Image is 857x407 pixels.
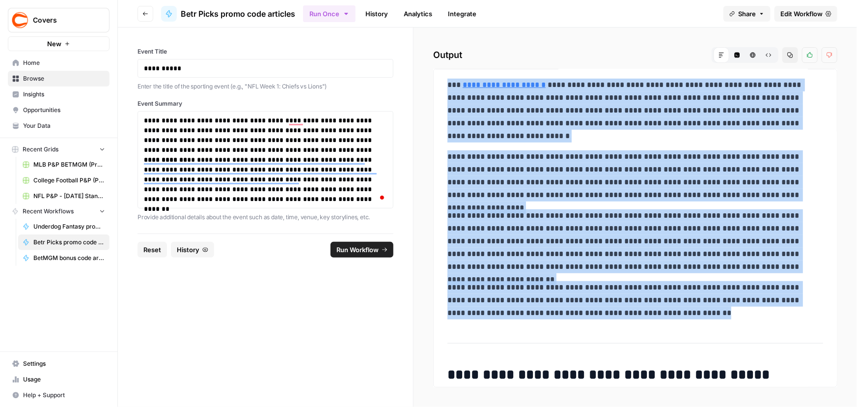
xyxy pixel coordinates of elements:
[33,254,105,262] span: BetMGM bonus code articles
[47,39,61,49] span: New
[18,157,110,173] a: MLB P&P BETMGM (Production) Grid (1)
[8,71,110,87] a: Browse
[8,356,110,372] a: Settings
[138,212,393,222] p: Provide additional details about the event such as date, time, venue, key storylines, etc.
[8,142,110,157] button: Recent Grids
[23,74,105,83] span: Browse
[33,238,105,247] span: Betr Picks promo code articles
[161,6,295,22] a: Betr Picks promo code articles
[144,116,387,204] div: To enrich screen reader interactions, please activate Accessibility in Grammarly extension settings
[33,160,105,169] span: MLB P&P BETMGM (Production) Grid (1)
[442,6,482,22] a: Integrate
[774,6,837,22] a: Edit Workflow
[359,6,394,22] a: History
[18,234,110,250] a: Betr Picks promo code articles
[138,47,393,56] label: Event Title
[181,8,295,20] span: Betr Picks promo code articles
[18,219,110,234] a: Underdog Fantasy promo code articles
[33,192,105,201] span: NFL P&P - [DATE] Standard (Production) Grid (1)
[723,6,771,22] button: Share
[171,242,214,258] button: History
[23,359,105,368] span: Settings
[177,245,199,255] span: History
[8,372,110,387] a: Usage
[8,8,110,32] button: Workspace: Covers
[18,188,110,204] a: NFL P&P - [DATE] Standard (Production) Grid (1)
[8,387,110,403] button: Help + Support
[8,36,110,51] button: New
[23,121,105,130] span: Your Data
[398,6,438,22] a: Analytics
[8,118,110,134] a: Your Data
[8,55,110,71] a: Home
[23,375,105,384] span: Usage
[138,99,393,108] label: Event Summary
[138,242,167,258] button: Reset
[23,90,105,99] span: Insights
[331,242,393,258] button: Run Workflow
[8,102,110,118] a: Opportunities
[8,204,110,219] button: Recent Workflows
[780,9,823,19] span: Edit Workflow
[18,173,110,188] a: College Football P&P (Production) Grid (1)
[143,245,161,255] span: Reset
[433,47,837,63] h2: Output
[8,87,110,102] a: Insights
[138,82,393,91] p: Enter the title of the sporting event (e.g., "NFL Week 1: Chiefs vs Lions")
[23,145,58,154] span: Recent Grids
[33,176,105,185] span: College Football P&P (Production) Grid (1)
[23,391,105,400] span: Help + Support
[23,58,105,67] span: Home
[738,9,756,19] span: Share
[33,15,92,25] span: Covers
[23,106,105,115] span: Opportunities
[303,5,356,22] button: Run Once
[33,222,105,231] span: Underdog Fantasy promo code articles
[336,245,379,255] span: Run Workflow
[11,11,29,29] img: Covers Logo
[18,250,110,266] a: BetMGM bonus code articles
[23,207,74,216] span: Recent Workflows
